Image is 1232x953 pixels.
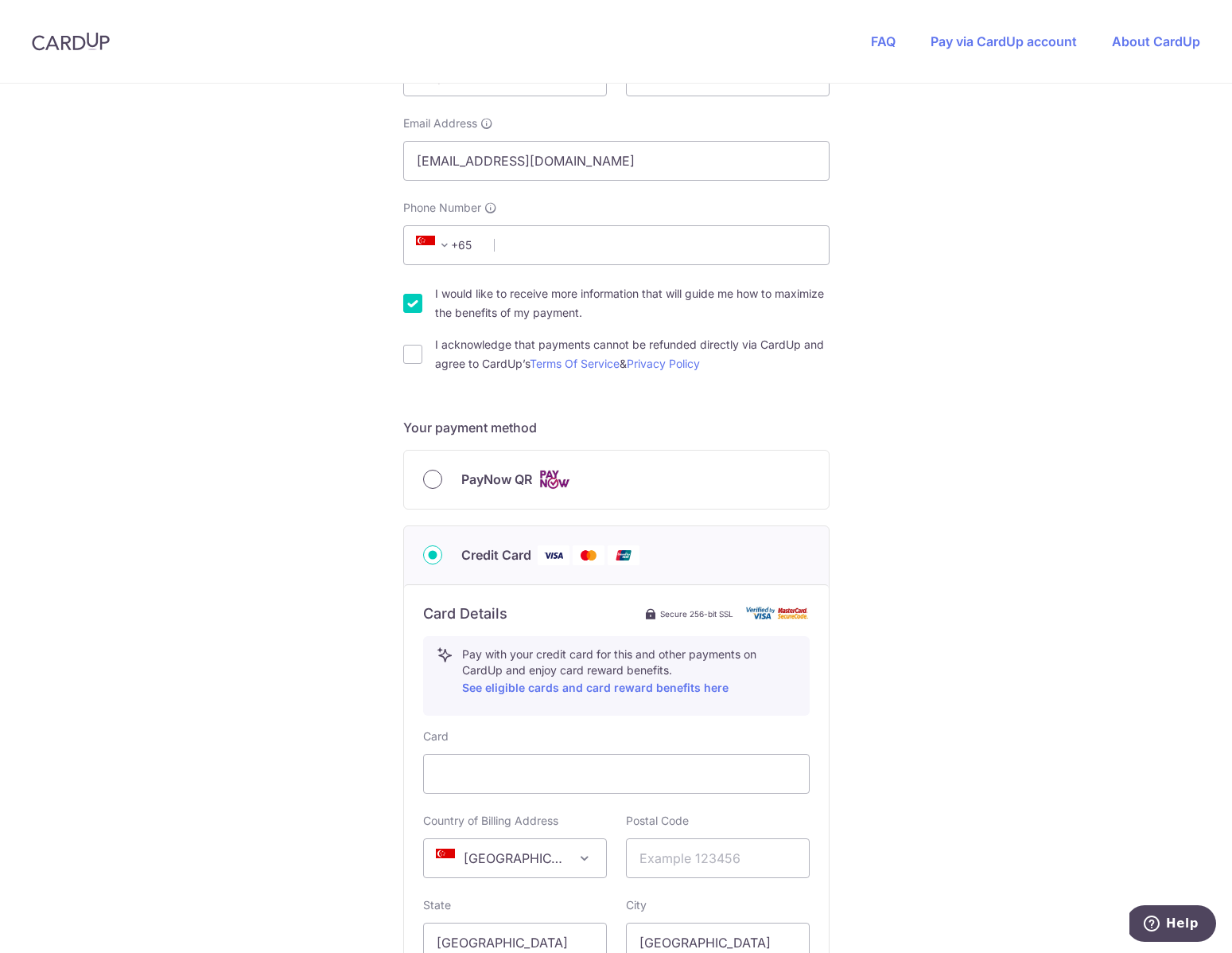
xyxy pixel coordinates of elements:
span: PayNow QR [461,470,532,489]
img: Mastercard [573,545,604,565]
iframe: Secure card payment input frame [437,764,796,783]
span: +65 [416,236,454,255]
span: Singapore [423,838,607,878]
img: card secure [746,607,810,620]
img: Cards logo [538,470,570,490]
a: See eligible cards and card reward benefits here [462,681,729,694]
span: Email Address [403,115,477,131]
label: I would like to receive more information that will guide me how to maximize the benefits of my pa... [435,284,830,322]
label: Card [423,728,449,744]
p: Pay with your credit card for this and other payments on CardUp and enjoy card reward benefits. [462,646,796,697]
a: FAQ [871,33,896,49]
label: I acknowledge that payments cannot be refunded directly via CardUp and agree to CardUp’s & [435,335,830,373]
label: Postal Code [626,813,689,829]
span: Phone Number [403,200,481,216]
input: Example 123456 [626,838,810,878]
label: Country of Billing Address [423,813,558,829]
a: Pay via CardUp account [931,33,1077,49]
span: Secure 256-bit SSL [660,607,733,620]
span: +65 [411,236,483,255]
span: Singapore [424,839,606,877]
iframe: Opens a widget where you can find more information [1129,905,1216,945]
div: PayNow QR Cards logo [423,470,810,490]
img: CardUp [32,32,110,51]
input: Email address [403,141,830,181]
span: Credit Card [461,545,531,564]
a: Privacy Policy [627,357,700,370]
h5: Your payment method [403,418,830,437]
img: Union Pay [608,545,639,565]
img: Visa [538,545,569,565]
h6: Card Details [423,604,507,623]
label: State [423,897,451,913]
a: About CardUp [1112,33,1200,49]
a: Terms Of Service [530,357,620,370]
div: Credit Card Visa Mastercard Union Pay [423,545,810,565]
label: City [626,897,647,913]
